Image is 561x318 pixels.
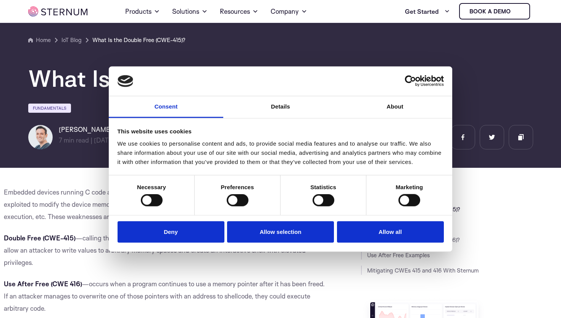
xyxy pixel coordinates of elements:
a: Details [223,96,338,118]
strong: Marketing [396,184,423,190]
a: Company [271,1,307,22]
strong: Statistics [310,184,336,190]
p: —occurs when a program continues to use a memory pointer after it has been freed. If an attacker ... [4,278,327,315]
a: Resources [220,1,258,22]
div: We use cookies to personalise content and ads, to provide social media features and to analyse ou... [118,139,444,167]
a: Solutions [172,1,208,22]
a: Usercentrics Cookiebot - opens in a new window [377,75,444,87]
a: Fundamentals [28,104,71,113]
span: [DATE] [94,136,115,144]
b: Double Free (CWE-415) [4,234,76,242]
button: Deny [118,221,224,243]
a: About [338,96,452,118]
p: —calling the function multiple times, resulting in a memory leak. This might allow an attacker to... [4,232,327,269]
strong: Necessary [137,184,166,190]
b: Use After Free (CWE 416) [4,280,82,288]
img: logo [118,75,134,87]
button: Allow all [337,221,444,243]
img: Igal Zeifman [28,125,53,149]
img: sternum iot [28,6,87,16]
a: IoT Blog [61,36,82,45]
button: Allow selection [227,221,334,243]
span: 7 [59,136,62,144]
a: Home [28,36,51,45]
h1: What Is the Double Free (CWE-415)? [28,66,486,91]
img: sternum iot [514,8,520,15]
a: Get Started [405,4,450,19]
p: Embedded devices running C code are often to exposed to two common security weaknesses that can b... [4,186,327,223]
a: Products [125,1,160,22]
a: Consent [109,96,223,118]
div: This website uses cookies [118,127,444,136]
h3: JUMP TO SECTION [361,189,557,195]
strong: Preferences [221,184,254,190]
a: What Is the Double Free (CWE-415)? [92,36,185,45]
a: Use After Free Examples [367,251,430,259]
a: Book a demo [459,3,530,19]
h6: [PERSON_NAME] [59,125,115,134]
a: Mitigating CWEs 415 and 416 With Sternum [367,267,479,274]
span: min read | [59,136,92,144]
